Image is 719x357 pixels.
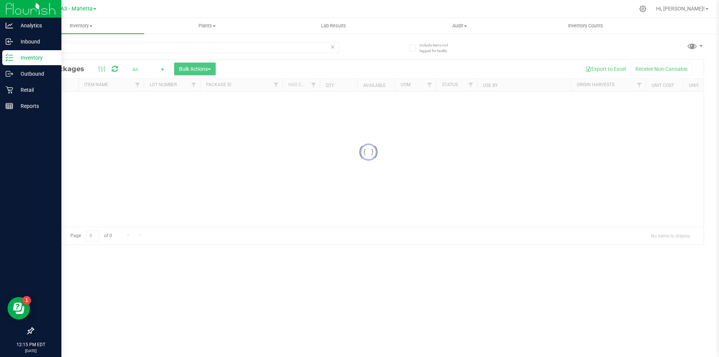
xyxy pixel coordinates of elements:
inline-svg: Inventory [6,54,13,61]
span: Plants [145,22,270,29]
iframe: Resource center unread badge [22,296,31,305]
div: Manage settings [638,5,647,12]
a: Audit [397,18,523,34]
span: Inventory [18,22,144,29]
input: Search Package ID, Item Name, SKU, Lot or Part Number... [33,42,339,53]
a: Lab Results [270,18,397,34]
span: Clear [330,42,335,52]
span: Audit [397,22,522,29]
inline-svg: Analytics [6,22,13,29]
inline-svg: Outbound [6,70,13,78]
p: Inventory [13,53,58,62]
a: Inventory Counts [523,18,649,34]
p: Analytics [13,21,58,30]
p: Inbound [13,37,58,46]
span: Inventory Counts [558,22,613,29]
a: Plants [144,18,270,34]
inline-svg: Retail [6,86,13,94]
p: Outbound [13,69,58,78]
p: 12:15 PM EDT [3,341,58,348]
span: Include items not tagged for facility [419,42,457,54]
p: [DATE] [3,348,58,354]
p: Reports [13,102,58,111]
inline-svg: Reports [6,102,13,110]
span: GA3 - Marietta [57,6,92,12]
p: Retail [13,85,58,94]
inline-svg: Inbound [6,38,13,45]
span: Lab Results [311,22,356,29]
iframe: Resource center [7,297,30,320]
a: Inventory [18,18,144,34]
span: Hi, [PERSON_NAME]! [656,6,705,12]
